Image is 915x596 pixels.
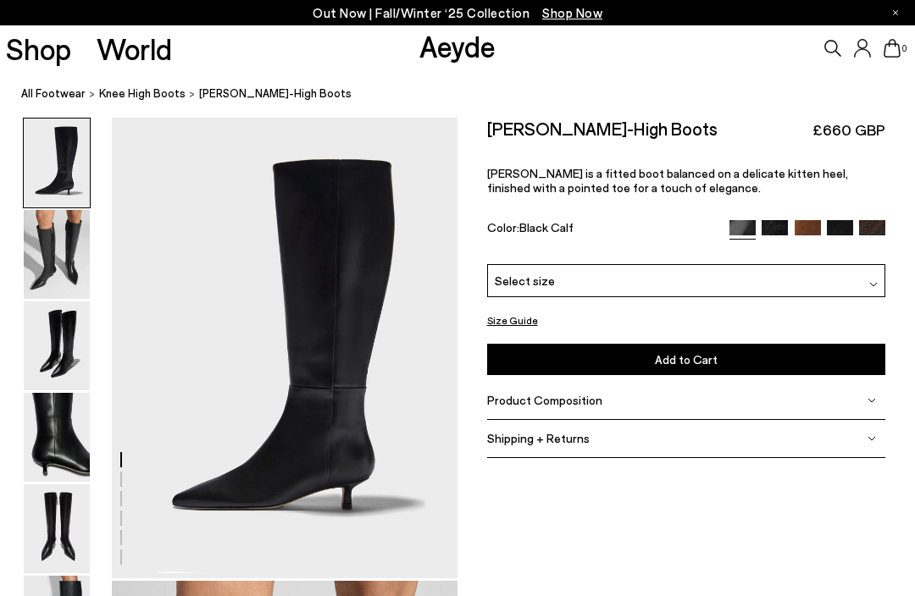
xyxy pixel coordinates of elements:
[24,119,90,207] img: Sabrina Knee-High Boots - Image 1
[97,34,172,63] a: World
[99,85,186,102] a: knee high boots
[419,28,496,63] a: Aeyde
[868,396,876,405] img: svg%3E
[901,44,909,53] span: 0
[487,431,590,445] span: Shipping + Returns
[868,434,876,443] img: svg%3E
[542,5,602,20] span: Navigate to /collections/new-in
[487,166,848,195] span: [PERSON_NAME] is a fitted boot balanced on a delicate kitten heel, finished with a pointed toe fo...
[487,118,718,139] h2: [PERSON_NAME]-High Boots
[655,352,718,367] span: Add to Cart
[99,86,186,100] span: knee high boots
[24,484,90,573] img: Sabrina Knee-High Boots - Image 5
[869,280,878,289] img: svg%3E
[21,71,915,118] nav: breadcrumb
[487,310,538,331] button: Size Guide
[487,393,602,407] span: Product Composition
[24,210,90,299] img: Sabrina Knee-High Boots - Image 2
[884,39,901,58] a: 0
[495,272,555,290] span: Select size
[199,85,352,102] span: [PERSON_NAME]-High Boots
[313,3,602,24] p: Out Now | Fall/Winter ‘25 Collection
[487,344,886,375] button: Add to Cart
[24,301,90,390] img: Sabrina Knee-High Boots - Image 3
[6,34,71,63] a: Shop
[24,393,90,482] img: Sabrina Knee-High Boots - Image 4
[519,220,574,235] span: Black Calf
[487,220,717,240] div: Color:
[21,85,86,102] a: All Footwear
[812,119,885,141] span: £660 GBP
